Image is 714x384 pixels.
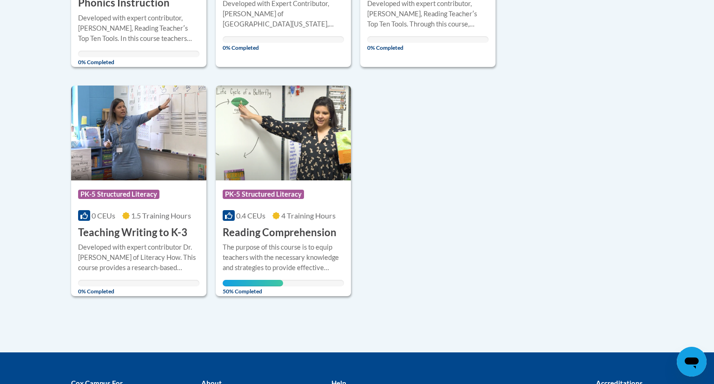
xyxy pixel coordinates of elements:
[78,242,199,273] div: Developed with expert contributor Dr. [PERSON_NAME] of Literacy How. This course provides a resea...
[216,86,351,180] img: Course Logo
[223,280,283,286] div: Your progress
[131,211,191,220] span: 1.5 Training Hours
[281,211,336,220] span: 4 Training Hours
[78,190,159,199] span: PK-5 Structured Literacy
[677,347,707,377] iframe: Button to launch messaging window
[236,211,265,220] span: 0.4 CEUs
[223,225,337,240] h3: Reading Comprehension
[71,86,206,297] a: Course LogoPK-5 Structured Literacy0 CEUs1.5 Training Hours Teaching Writing to K-3Developed with...
[78,13,199,44] div: Developed with expert contributor, [PERSON_NAME], Reading Teacherʹs Top Ten Tools. In this course...
[223,280,283,295] span: 50% Completed
[223,190,304,199] span: PK-5 Structured Literacy
[71,86,206,180] img: Course Logo
[216,86,351,297] a: Course LogoPK-5 Structured Literacy0.4 CEUs4 Training Hours Reading ComprehensionThe purpose of t...
[223,242,344,273] div: The purpose of this course is to equip teachers with the necessary knowledge and strategies to pr...
[78,225,187,240] h3: Teaching Writing to K-3
[92,211,115,220] span: 0 CEUs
